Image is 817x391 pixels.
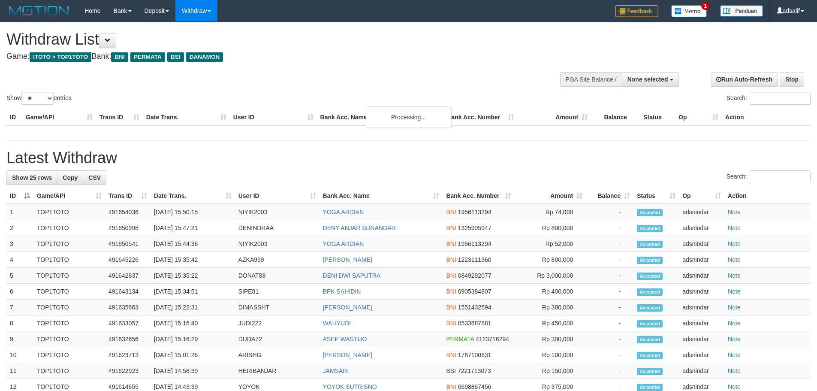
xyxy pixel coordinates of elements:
span: Copy 4123716294 to clipboard [476,336,509,343]
span: BNI [446,352,456,358]
span: BNI [446,224,456,231]
th: Balance: activate to sort column ascending [586,188,633,204]
td: ARISHG [235,347,320,363]
td: adsnindar [679,363,724,379]
span: Accepted [637,320,663,327]
th: Status [640,109,675,125]
td: [DATE] 15:34:51 [151,284,235,300]
td: - [586,347,633,363]
input: Search: [750,170,811,183]
span: 1 [701,2,710,10]
th: Date Trans. [143,109,230,125]
th: Bank Acc. Number [443,109,517,125]
td: 491650998 [105,220,151,236]
a: [PERSON_NAME] [323,256,372,263]
span: BNI [446,383,456,390]
a: Note [728,272,741,279]
td: NIYIK2003 [235,236,320,252]
span: CSV [88,174,101,181]
td: [DATE] 14:58:39 [151,363,235,379]
a: Note [728,304,741,311]
td: TOP1TOTO [33,300,105,315]
a: Stop [780,72,804,87]
td: [DATE] 15:44:36 [151,236,235,252]
span: Accepted [637,288,663,296]
td: 6 [6,284,33,300]
a: ASEP WASTIJO [323,336,367,343]
a: Note [728,256,741,263]
span: Accepted [637,209,663,216]
td: adsnindar [679,268,724,284]
span: Copy 0698867456 to clipboard [458,383,491,390]
select: Showentries [21,92,54,105]
td: Rp 74,000 [514,204,586,220]
td: DENINDRAA [235,220,320,236]
td: Rp 800,000 [514,252,586,268]
label: Show entries [6,92,72,105]
th: Balance [591,109,640,125]
span: Accepted [637,368,663,375]
span: Copy 1223111360 to clipboard [458,256,491,263]
td: - [586,284,633,300]
td: [DATE] 15:01:26 [151,347,235,363]
span: PERMATA [446,336,474,343]
span: ITOTO > TOP1TOTO [30,52,91,62]
span: BNI [446,320,456,327]
td: [DATE] 15:50:15 [151,204,235,220]
td: Rp 800,000 [514,220,586,236]
td: TOP1TOTO [33,315,105,331]
td: DIMASSHT [235,300,320,315]
span: Accepted [637,241,663,248]
td: Rp 300,000 [514,331,586,347]
td: - [586,236,633,252]
img: MOTION_logo.png [6,4,72,17]
span: BNI [446,272,456,279]
th: User ID: activate to sort column ascending [235,188,320,204]
td: SIPE81 [235,284,320,300]
th: Amount: activate to sort column ascending [514,188,586,204]
td: 491642837 [105,268,151,284]
span: Copy [63,174,78,181]
span: DANAMON [186,52,223,62]
h4: Game: Bank: [6,52,536,61]
td: [DATE] 15:35:22 [151,268,235,284]
a: YOGA ARDIAN [323,240,364,247]
a: Note [728,367,741,374]
td: 1 [6,204,33,220]
span: PERMATA [130,52,165,62]
th: Bank Acc. Name [317,109,444,125]
td: [DATE] 15:22:31 [151,300,235,315]
td: HERIBANJAR [235,363,320,379]
span: Copy 0905384807 to clipboard [458,288,491,295]
td: JUDI222 [235,315,320,331]
td: adsnindar [679,331,724,347]
td: DUDA72 [235,331,320,347]
a: CSV [83,170,106,185]
td: - [586,331,633,347]
th: Game/API: activate to sort column ascending [33,188,105,204]
td: 491654036 [105,204,151,220]
th: Date Trans.: activate to sort column ascending [151,188,235,204]
span: Copy 7221713073 to clipboard [458,367,491,374]
th: Game/API [22,109,96,125]
th: Action [724,188,811,204]
td: 491643134 [105,284,151,300]
td: TOP1TOTO [33,204,105,220]
td: 491623713 [105,347,151,363]
td: adsnindar [679,204,724,220]
td: adsnindar [679,347,724,363]
button: None selected [622,72,679,87]
th: Trans ID: activate to sort column ascending [105,188,151,204]
a: BPK SAHIDIN [323,288,361,295]
td: - [586,315,633,331]
td: TOP1TOTO [33,331,105,347]
span: BSI [167,52,184,62]
a: Note [728,288,741,295]
div: PGA Site Balance / [560,72,622,87]
img: Button%20Memo.svg [671,5,707,17]
th: Trans ID [96,109,143,125]
span: Accepted [637,384,663,391]
td: TOP1TOTO [33,236,105,252]
td: 8 [6,315,33,331]
a: Note [728,320,741,327]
